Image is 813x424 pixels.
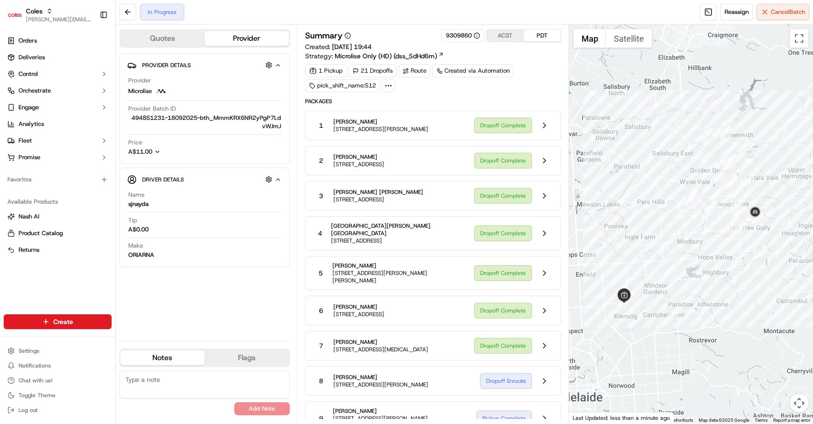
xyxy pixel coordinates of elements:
div: Strategy: [305,51,444,61]
span: Deliveries [19,53,45,62]
span: Coles [26,6,43,16]
span: Orchestrate [19,87,51,95]
div: 14 [719,126,732,138]
span: 5 [319,268,323,278]
span: [STREET_ADDRESS][PERSON_NAME] [333,125,428,133]
button: Notes [120,350,205,365]
div: 15 [737,140,749,152]
span: Driver Details [142,176,184,183]
button: Control [4,67,112,81]
div: 20 [685,193,697,205]
button: A$11.00 [128,148,210,156]
span: Control [19,70,38,78]
span: Cancel Batch [771,8,805,16]
span: Create [53,317,73,326]
button: ACST [487,30,524,42]
div: 4 [713,125,725,137]
a: Report a map error [773,418,810,423]
span: 4948S1231-18092025-bth_MmmKRX6NR2yPgP7LdvWJmJ [128,114,281,131]
span: 2 [319,156,323,165]
span: 4 [318,229,322,238]
span: [PERSON_NAME] [333,153,384,161]
button: Fleet [4,133,112,148]
div: Favorites [4,172,112,187]
span: Provider Details [142,62,191,69]
div: 12 [742,175,754,187]
span: Provider Batch ID [128,105,176,113]
span: [STREET_ADDRESS][PERSON_NAME][PERSON_NAME] [332,269,467,284]
div: 11 [725,177,738,189]
button: CancelBatch [757,4,809,20]
button: Log out [4,404,112,417]
span: Tip [128,216,137,224]
span: 7 [319,341,323,350]
span: Microlise Only (HD) (dss_SdHd6m) [335,51,437,61]
span: 8 [319,376,323,386]
div: sjnayda [128,200,149,208]
span: Settings [19,347,39,355]
button: Show street map [574,29,606,48]
a: Open this area in Google Maps (opens a new window) [571,412,602,424]
button: Create [4,314,112,329]
a: Terms (opens in new tab) [755,418,768,423]
div: 17 [719,162,732,175]
span: Log out [19,406,38,414]
span: [PERSON_NAME] [PERSON_NAME] [333,188,423,196]
span: Chat with us! [19,377,52,384]
span: [PERSON_NAME] [333,338,428,346]
button: Toggle fullscreen view [790,29,808,48]
a: Orders [4,33,112,48]
button: Engage [4,100,112,115]
span: [GEOGRAPHIC_DATA][PERSON_NAME][GEOGRAPHIC_DATA] [331,222,467,237]
span: [DATE] 19:44 [332,43,372,51]
span: Orders [19,37,37,45]
div: 6 [733,206,745,218]
a: Route [399,64,431,77]
button: Chat with us! [4,374,112,387]
span: Product Catalog [19,229,63,237]
a: Created via Automation [432,64,514,77]
div: 1 Pickup [305,64,347,77]
button: Settings [4,344,112,357]
span: 6 [319,306,323,315]
button: Provider [205,31,289,46]
span: Microlise [128,87,152,95]
span: [STREET_ADDRESS] [333,161,384,168]
a: Analytics [4,117,112,131]
span: Make [128,242,143,250]
button: Provider Details [127,57,282,73]
span: [PERSON_NAME] [333,303,384,311]
span: Promise [19,153,40,162]
div: 8 [722,221,734,233]
div: Last Updated: less than a minute ago [569,412,674,424]
button: Promise [4,150,112,165]
span: [STREET_ADDRESS] [333,311,384,318]
span: Provider [128,76,151,85]
button: ColesColes[PERSON_NAME][EMAIL_ADDRESS][DOMAIN_NAME] [4,4,96,26]
button: Show satellite imagery [606,29,652,48]
button: Returns [4,243,112,257]
div: ORIARNA [128,251,154,259]
span: [PERSON_NAME] [332,262,467,269]
span: Price [128,138,142,147]
div: 21 Dropoffs [349,64,397,77]
div: pick_shift_name:S12 [305,79,380,92]
button: PDT [524,30,561,42]
button: Quotes [120,31,205,46]
button: Nash AI [4,209,112,224]
div: 13 [724,154,736,166]
span: [STREET_ADDRESS][MEDICAL_DATA] [333,346,428,353]
div: 1 [705,201,717,213]
button: [PERSON_NAME][EMAIL_ADDRESS][DOMAIN_NAME] [26,16,92,23]
span: 1 [319,121,323,130]
span: Nash AI [19,212,39,221]
span: Created: [305,42,372,51]
button: Toggle Theme [4,389,112,402]
img: microlise_logo.jpeg [156,86,167,97]
img: Coles [7,7,22,22]
span: [STREET_ADDRESS] [331,237,467,244]
div: 16 [742,155,754,167]
a: Microlise Only (HD) (dss_SdHd6m) [335,51,444,61]
span: [PERSON_NAME] [333,374,428,381]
